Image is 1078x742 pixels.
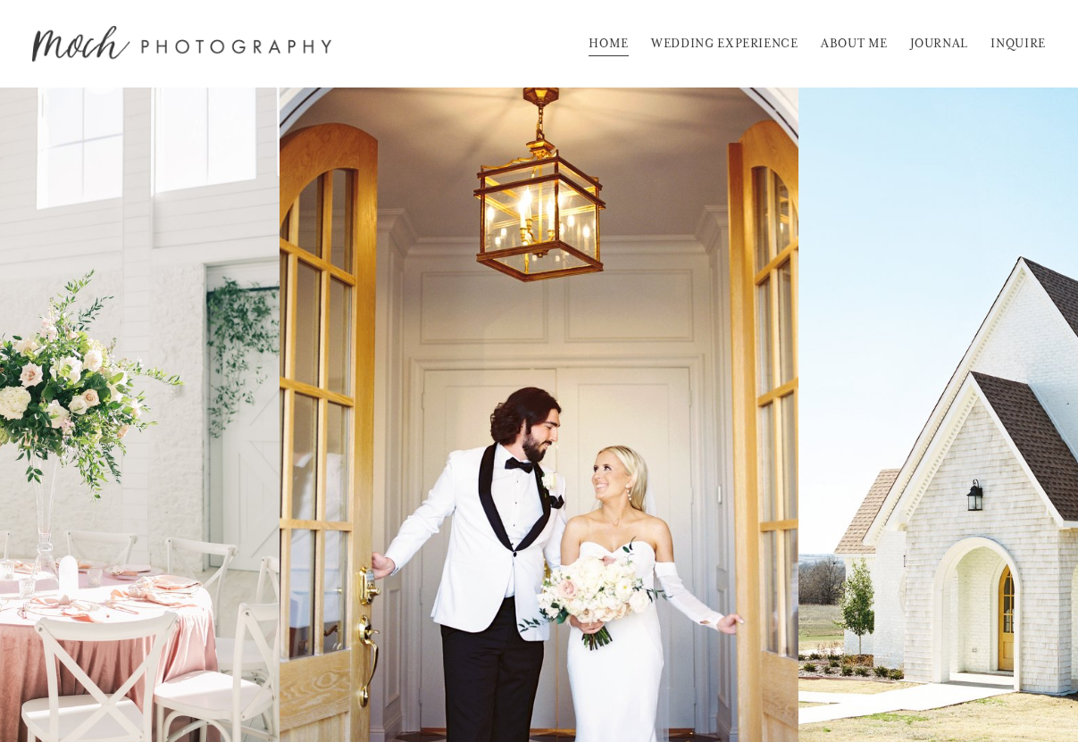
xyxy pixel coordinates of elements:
[910,29,967,58] a: JOURNAL
[821,29,888,58] a: ABOUT ME
[990,29,1045,58] a: INQUIRE
[651,29,798,58] a: WEDDING EXPERIENCE
[589,29,629,58] a: HOME
[32,26,331,62] img: Moch Snyder Photography | Destination Wedding &amp; Lifestyle Film Photographer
